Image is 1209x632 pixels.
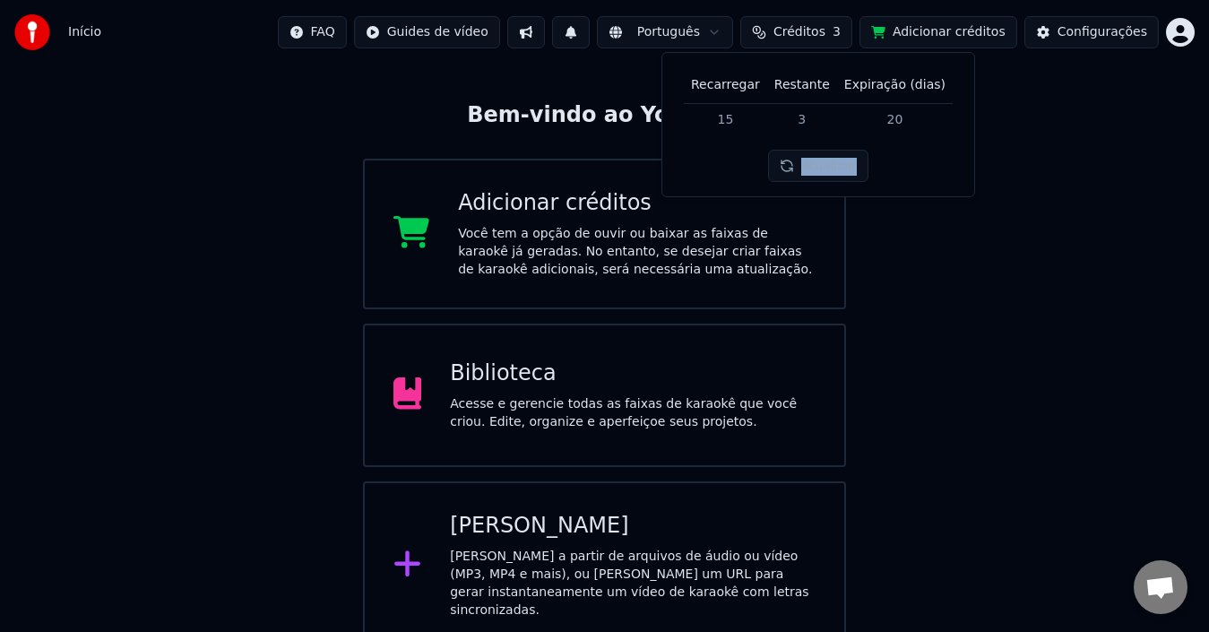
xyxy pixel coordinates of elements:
[837,67,953,103] th: Expiração (dias)
[767,103,837,135] td: 3
[354,16,500,48] button: Guides de vídeo
[767,67,837,103] th: Restante
[833,23,841,41] span: 3
[458,189,816,218] div: Adicionar créditos
[278,16,347,48] button: FAQ
[450,395,816,431] div: Acesse e gerencie todas as faixas de karaokê que você criou. Edite, organize e aperfeiçoe seus pr...
[740,16,852,48] button: Créditos3
[1058,23,1147,41] div: Configurações
[684,67,767,103] th: Recarregar
[450,359,816,388] div: Biblioteca
[837,103,953,135] td: 20
[684,103,767,135] td: 15
[68,23,101,41] nav: breadcrumb
[450,548,816,619] div: [PERSON_NAME] a partir de arquivos de áudio ou vídeo (MP3, MP4 e mais), ou [PERSON_NAME] um URL p...
[458,225,816,279] div: Você tem a opção de ouvir ou baixar as faixas de karaokê já geradas. No entanto, se desejar criar...
[859,16,1017,48] button: Adicionar créditos
[1134,560,1187,614] a: Bate-papo aberto
[467,101,741,130] div: Bem-vindo ao Youka
[1024,16,1159,48] button: Configurações
[68,23,101,41] span: Início
[768,150,868,182] button: Atualizar
[773,23,825,41] span: Créditos
[450,512,816,541] div: [PERSON_NAME]
[14,14,50,50] img: youka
